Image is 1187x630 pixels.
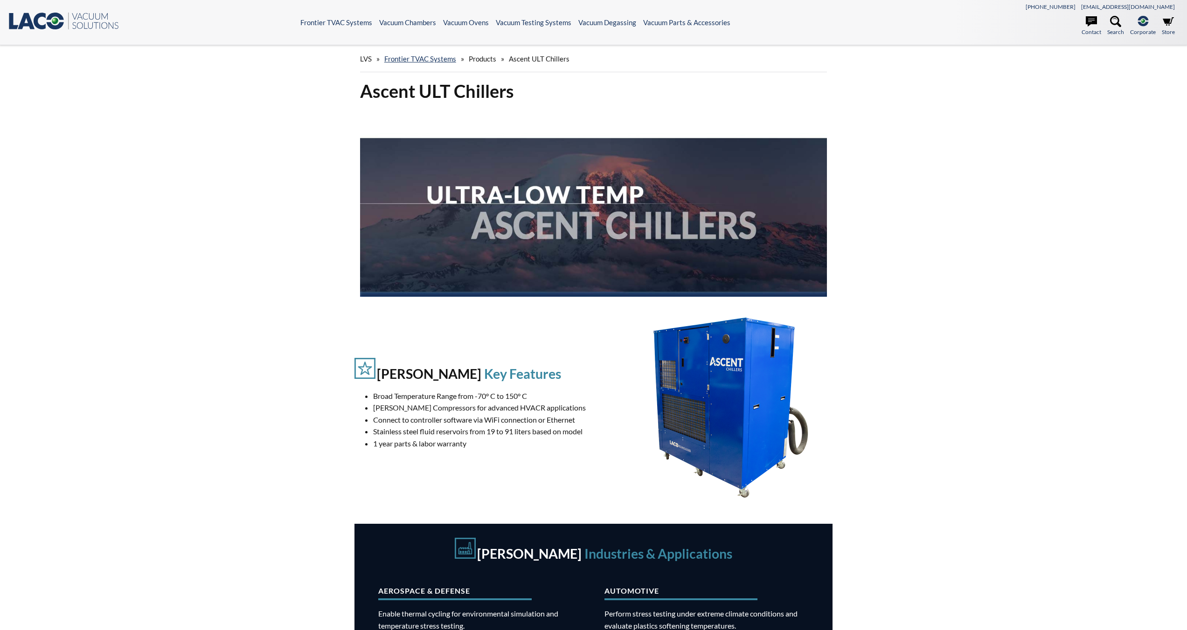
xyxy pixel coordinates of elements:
[477,546,582,562] h2: [PERSON_NAME]
[373,438,604,450] li: 1 year parts & labor warranty
[360,80,827,103] h1: Ascent ULT Chillers
[604,586,758,600] h4: Automotive
[377,366,481,382] h2: [PERSON_NAME]
[1162,16,1175,36] a: Store
[354,358,375,379] img: features icon
[373,425,604,438] li: Stainless steel fluid reservoirs from 19 to 91 liters based on model
[360,55,372,63] span: LVS
[1130,27,1156,36] span: Corporate
[509,55,569,63] span: Ascent ULT Chillers
[300,18,372,27] a: Frontier TVAC Systems
[469,55,496,63] span: Products
[360,46,827,72] div: » » »
[484,366,561,382] h2: Key Features
[378,586,532,600] h4: Aerospace & Defense
[1107,16,1124,36] a: Search
[443,18,489,27] a: Vacuum Ovens
[584,546,732,562] h2: Industries & Applications
[379,18,436,27] a: Vacuum Chambers
[637,314,824,500] img: Ascent Chiller
[578,18,636,27] a: Vacuum Degassing
[360,110,827,297] img: Ascent ULT Chillers Banner
[373,390,604,402] li: Broad Temperature Range from -70° C to 150° C
[373,402,604,414] li: [PERSON_NAME] Compressors for advanced HVACR applications
[384,55,456,63] a: Frontier TVAC Systems
[1081,3,1175,10] a: [EMAIL_ADDRESS][DOMAIN_NAME]
[455,538,476,559] img: industry icon
[643,18,730,27] a: Vacuum Parts & Accessories
[373,414,604,426] li: Connect to controller software via WiFi connection or Ethernet
[1082,16,1101,36] a: Contact
[496,18,571,27] a: Vacuum Testing Systems
[1026,3,1076,10] a: [PHONE_NUMBER]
